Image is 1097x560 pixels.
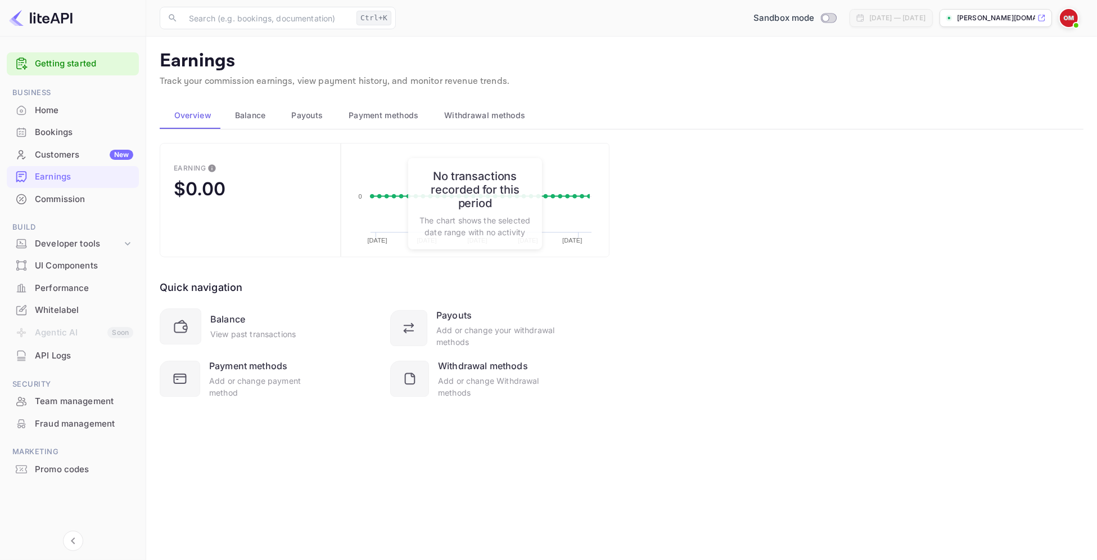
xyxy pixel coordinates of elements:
[7,100,139,120] a: Home
[35,171,133,183] div: Earnings
[7,299,139,320] a: Whitelabel
[63,531,83,551] button: Collapse navigation
[7,166,139,187] a: Earnings
[753,12,815,25] span: Sandbox mode
[7,221,139,234] span: Build
[7,166,139,188] div: Earnings
[7,234,139,254] div: Developer tools
[160,50,1084,73] p: Earnings
[349,109,419,122] span: Payment methods
[419,169,531,210] h6: No transactions recorded for this period
[7,459,139,480] a: Promo codes
[35,193,133,206] div: Commission
[957,13,1035,23] p: [PERSON_NAME][DOMAIN_NAME]...
[436,308,472,322] div: Payouts
[35,126,133,139] div: Bookings
[210,328,296,340] div: View past transactions
[7,144,139,166] div: CustomersNew
[35,418,133,431] div: Fraud management
[7,100,139,122] div: Home
[174,178,225,200] div: $0.00
[444,109,525,122] span: Withdrawal methods
[1060,9,1078,27] img: Oliver Mendez
[291,109,323,122] span: Payouts
[438,359,528,373] div: Withdrawal methods
[9,9,73,27] img: LiteAPI logo
[182,7,352,29] input: Search (e.g. bookings, documentation)
[210,312,245,326] div: Balance
[35,395,133,408] div: Team management
[209,359,287,373] div: Payment methods
[7,255,139,276] a: UI Components
[174,109,211,122] span: Overview
[869,13,926,23] div: [DATE] — [DATE]
[110,150,133,160] div: New
[35,57,133,70] a: Getting started
[174,164,206,172] div: Earning
[7,391,139,411] a: Team management
[160,75,1084,88] p: Track your commission earnings, view payment history, and monitor revenue trends.
[563,238,583,244] text: [DATE]
[358,193,362,200] text: 0
[7,87,139,99] span: Business
[7,345,139,366] a: API Logs
[7,122,139,142] a: Bookings
[7,345,139,367] div: API Logs
[235,109,266,122] span: Balance
[7,413,139,434] a: Fraud management
[7,52,139,75] div: Getting started
[209,375,325,398] div: Add or change payment method
[749,12,841,25] div: Switch to Production mode
[7,378,139,391] span: Security
[7,189,139,210] div: Commission
[160,102,1084,129] div: scrollable auto tabs example
[367,238,387,244] text: [DATE]
[436,324,556,348] div: Add or change your withdrawal methods
[160,280,242,295] div: Quick navigation
[7,277,139,298] a: Performance
[35,463,133,476] div: Promo codes
[7,391,139,413] div: Team management
[35,149,133,162] div: Customers
[35,259,133,272] div: UI Components
[7,413,139,435] div: Fraud management
[35,350,133,362] div: API Logs
[203,159,221,177] button: This is the amount of confirmed commission that will be paid to you on the next scheduled deposit
[7,255,139,277] div: UI Components
[7,299,139,321] div: Whitelabel
[7,459,139,481] div: Promo codes
[438,375,556,398] div: Add or change Withdrawal methods
[35,282,133,295] div: Performance
[7,122,139,144] div: Bookings
[35,238,122,250] div: Developer tools
[35,104,133,117] div: Home
[7,189,139,209] a: Commission
[356,11,391,25] div: Ctrl+K
[419,214,531,238] p: The chart shows the selected date range with no activity
[35,304,133,317] div: Whitelabel
[7,277,139,299] div: Performance
[7,144,139,165] a: CustomersNew
[160,143,341,257] button: EarningThis is the amount of confirmed commission that will be paid to you on the next scheduled ...
[7,446,139,458] span: Marketing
